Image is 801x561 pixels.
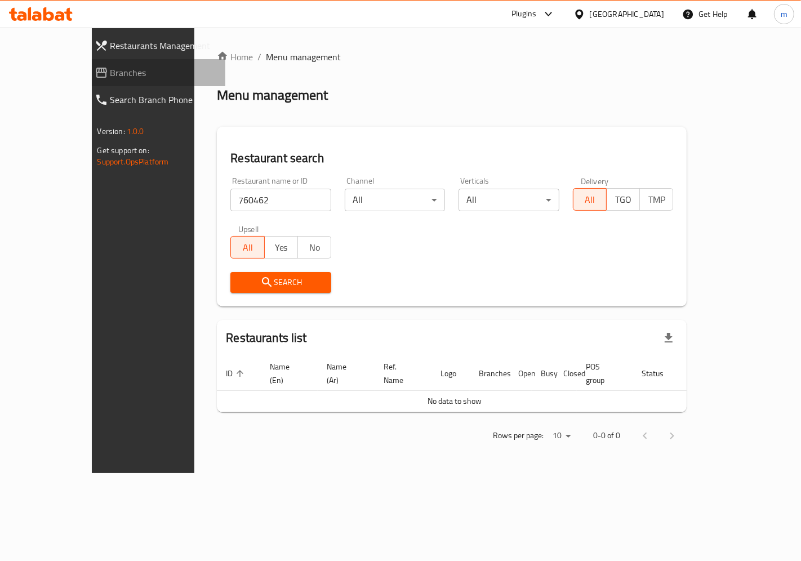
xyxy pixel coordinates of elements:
input: Search for restaurant name or ID.. [230,189,331,211]
div: All [345,189,446,211]
th: Busy [532,357,554,391]
a: Home [217,50,253,64]
th: Branches [470,357,509,391]
span: 1.0.0 [127,124,144,139]
div: Rows per page: [548,428,575,444]
h2: Menu management [217,86,328,104]
span: Name (Ar) [327,360,361,387]
button: All [573,188,607,211]
span: m [781,8,787,20]
div: Plugins [511,7,536,21]
button: TGO [606,188,640,211]
a: Support.OpsPlatform [97,154,169,169]
span: Menu management [266,50,341,64]
span: All [235,239,260,256]
span: Yes [269,239,293,256]
li: / [257,50,261,64]
span: Ref. Name [384,360,418,387]
span: Name (En) [270,360,304,387]
span: No [302,239,327,256]
div: [GEOGRAPHIC_DATA] [590,8,664,20]
table: enhanced table [217,357,731,412]
button: Yes [264,236,298,259]
span: No data to show [428,394,482,408]
a: Restaurants Management [86,32,225,59]
span: Branches [110,66,216,79]
span: ID [226,367,247,380]
div: Export file [655,324,682,351]
span: Version: [97,124,125,139]
label: Upsell [238,225,259,233]
a: Branches [86,59,225,86]
th: Open [509,357,532,391]
button: TMP [639,188,673,211]
th: Closed [554,357,577,391]
h2: Restaurants list [226,330,306,346]
span: TMP [644,192,669,208]
span: Get support on: [97,143,149,158]
button: All [230,236,264,259]
span: POS group [586,360,619,387]
span: Restaurants Management [110,39,216,52]
a: Search Branch Phone [86,86,225,113]
nav: breadcrumb [217,50,687,64]
p: Rows per page: [493,429,544,443]
label: Delivery [581,177,609,185]
p: 0-0 of 0 [593,429,620,443]
span: All [578,192,602,208]
span: TGO [611,192,635,208]
button: Search [230,272,331,293]
div: All [459,189,559,211]
span: Search Branch Phone [110,93,216,106]
th: Logo [431,357,470,391]
h2: Restaurant search [230,150,673,167]
button: No [297,236,331,259]
span: Search [239,275,322,290]
span: Status [642,367,678,380]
